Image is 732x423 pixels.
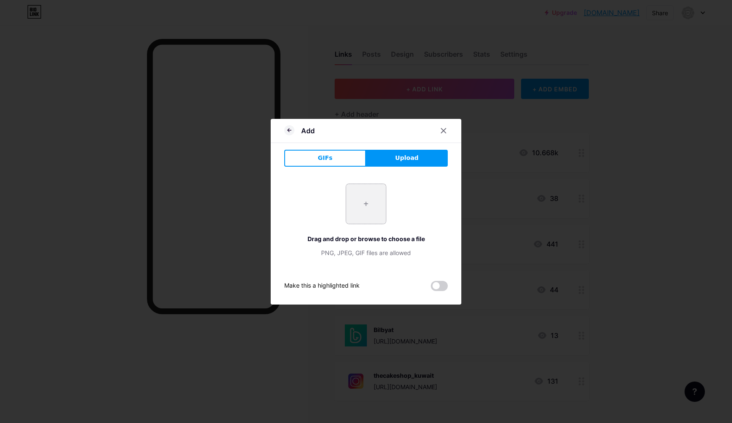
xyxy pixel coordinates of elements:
button: GIFs [284,150,366,167]
span: Upload [395,154,419,162]
div: PNG, JPEG, GIF files are allowed [284,248,448,257]
div: Make this a highlighted link [284,281,360,291]
div: Drag and drop or browse to choose a file [284,234,448,243]
div: Add [301,126,315,136]
button: Upload [366,150,448,167]
span: GIFs [318,154,333,162]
